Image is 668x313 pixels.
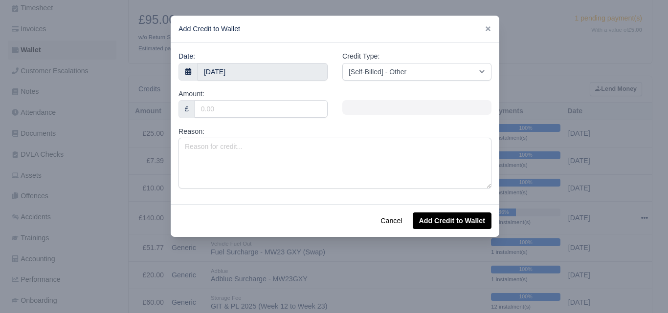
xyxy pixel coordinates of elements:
[178,126,204,137] label: Reason:
[178,88,204,100] label: Amount:
[374,212,408,229] button: Cancel
[178,100,195,118] div: £
[413,212,491,229] button: Add Credit to Wallet
[171,16,499,43] div: Add Credit to Wallet
[178,51,195,62] label: Date:
[195,100,328,118] input: 0.00
[342,51,379,62] label: Credit Type:
[619,266,668,313] iframe: Chat Widget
